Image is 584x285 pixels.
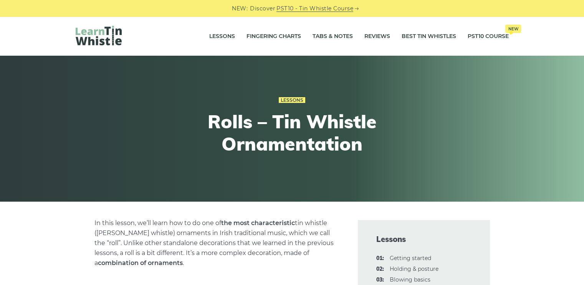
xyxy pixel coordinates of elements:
img: LearnTinWhistle.com [76,26,122,45]
strong: the most characteristic [221,219,295,227]
strong: combination of ornaments [98,259,183,267]
a: Best Tin Whistles [402,27,456,46]
span: Lessons [376,234,472,245]
a: Tabs & Notes [313,27,353,46]
a: Fingering Charts [247,27,301,46]
p: In this lesson, we’ll learn how to do one of tin whistle ([PERSON_NAME] whistle) ornaments in Iri... [94,218,339,268]
span: 02: [376,265,384,274]
span: 01: [376,254,384,263]
a: PST10 CourseNew [468,27,509,46]
a: 03:Blowing basics [390,276,430,283]
h1: Rolls – Tin Whistle Ornamentation [151,111,433,155]
a: Reviews [364,27,390,46]
a: 01:Getting started [390,255,431,262]
span: 03: [376,275,384,285]
a: Lessons [209,27,235,46]
a: Lessons [279,97,305,103]
a: 02:Holding & posture [390,265,438,272]
span: New [505,25,521,33]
